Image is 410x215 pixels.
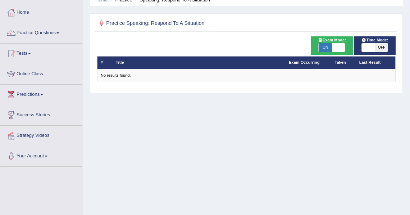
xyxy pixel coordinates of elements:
[0,85,82,103] a: Predictions
[0,126,82,144] a: Strategy Videos
[0,44,82,62] a: Tests
[319,43,332,52] span: ON
[289,60,319,64] a: Exam Occurring
[0,3,82,21] a: Home
[331,56,356,69] th: Taken
[113,56,286,69] th: Title
[315,37,348,44] span: Exam Mode:
[97,19,282,28] h2: Practice Speaking: Respond To A Situation
[356,56,396,69] th: Last Result
[375,43,388,52] span: OFF
[0,64,82,82] a: Online Class
[0,105,82,123] a: Success Stories
[0,146,82,164] a: Your Account
[0,23,82,41] a: Practice Questions
[101,73,392,79] div: No results found.
[311,36,352,55] div: Show exams occurring in exams
[97,56,113,69] th: #
[359,37,391,44] span: Time Mode:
